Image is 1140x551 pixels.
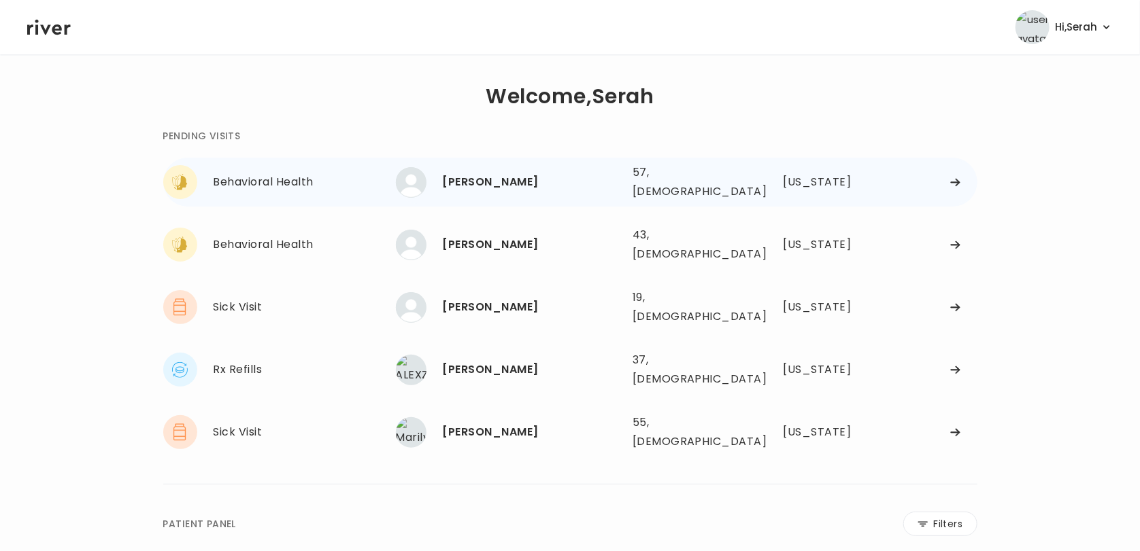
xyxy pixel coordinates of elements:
img: Marilyn Pacheco [396,417,426,448]
div: Kansas [784,298,859,317]
img: user avatar [1016,10,1050,44]
div: Behavioral Health [214,173,396,192]
div: Colorado [784,173,859,192]
div: PATIENT PANEL [163,516,236,532]
div: Sick Visit [214,298,396,317]
div: ALEXZANDRA BATTS [443,360,622,379]
div: Texas [784,235,859,254]
div: Behavioral Health [214,235,396,254]
span: Hi, Serah [1055,18,1097,37]
div: Wisconsin [784,360,859,379]
div: 55, [DEMOGRAPHIC_DATA] [633,413,740,451]
div: Sick Visit [214,423,396,442]
div: 43, [DEMOGRAPHIC_DATA] [633,226,740,264]
div: 37, [DEMOGRAPHIC_DATA] [633,351,740,389]
div: 19, [DEMOGRAPHIC_DATA] [633,288,740,326]
h1: Welcome, Serah [486,87,654,106]
img: monica marling [396,230,426,260]
div: PENDING VISITS [163,128,241,144]
div: ALIAH CEJA [443,298,622,317]
div: Marilyn Pacheco [443,423,622,442]
img: ALEXZANDRA BATTS [396,355,426,385]
img: Mary Parham [396,167,426,198]
div: monica marling [443,235,622,254]
button: Filters [903,512,977,536]
div: 57, [DEMOGRAPHIC_DATA] [633,163,740,201]
div: Texas [784,423,859,442]
img: ALIAH CEJA [396,292,426,323]
div: Mary Parham [443,173,622,192]
button: user avatarHi,Serah [1016,10,1113,44]
div: Rx Refills [214,360,396,379]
